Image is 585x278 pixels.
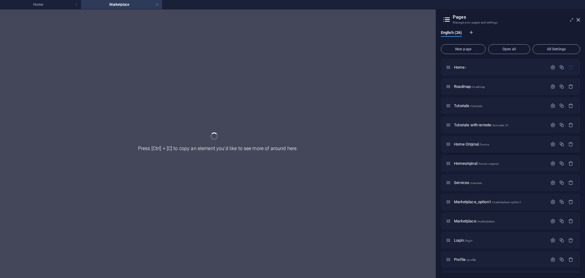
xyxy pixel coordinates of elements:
[559,238,564,243] div: Duplicate
[559,142,564,147] div: Duplicate
[559,180,564,185] div: Duplicate
[452,258,547,262] div: Profile/profile
[441,44,486,54] button: New page
[441,30,580,42] div: Language Tabs
[550,103,555,108] div: Settings
[550,180,555,185] div: Settings
[452,142,547,146] div: Home Original/home
[568,142,573,147] div: Remove
[559,257,564,262] div: Duplicate
[568,238,573,243] div: Remove
[533,44,580,54] button: All Settings
[454,257,476,262] span: Click to open page
[454,84,485,89] span: Click to open page
[464,239,473,242] span: /login
[568,180,573,185] div: Remove
[453,20,568,25] h3: Manage your pages and settings
[559,218,564,224] div: Duplicate
[454,238,473,243] span: Click to open page
[453,14,580,20] h2: Pages
[568,218,573,224] div: Remove
[559,65,564,70] div: Duplicate
[559,199,564,204] div: Duplicate
[535,47,577,51] span: All Settings
[454,65,466,70] span: Click to open page
[454,103,482,108] span: Click to open page
[452,181,547,185] div: Services/services
[81,1,162,8] h4: Marketplace
[568,257,573,262] div: Remove
[452,85,547,88] div: Roadmap/roadmap
[454,200,521,204] span: Marketplace_option1
[466,258,476,262] span: /profile
[454,161,498,166] span: Click to open page
[465,66,466,69] span: /
[559,122,564,128] div: Duplicate
[492,200,522,204] span: /marketplace-option1
[568,199,573,204] div: Remove
[454,219,495,223] span: Marketplace
[470,181,482,185] span: /services
[441,29,462,38] span: English (26)
[452,238,547,242] div: Login/login
[478,162,498,165] span: /home-original
[550,122,555,128] div: Settings
[452,200,547,204] div: Marketplace_option1/marketplace-option1
[550,142,555,147] div: Settings
[480,143,489,146] span: /home
[454,142,489,146] span: Click to open page
[559,84,564,89] div: Duplicate
[559,103,564,108] div: Duplicate
[488,44,530,54] button: Open all
[444,47,483,51] span: New page
[470,104,482,108] span: /tutorials
[568,84,573,89] div: Remove
[471,85,485,88] span: /roadmap
[452,219,547,223] div: Marketplace/marketplace
[452,123,547,127] div: Tutorials with remote/tutorials-21
[568,161,573,166] div: Remove
[550,161,555,166] div: Settings
[550,84,555,89] div: Settings
[452,161,547,165] div: Homeoriginal/home-original
[550,257,555,262] div: Settings
[559,161,564,166] div: Duplicate
[550,65,555,70] div: Settings
[568,122,573,128] div: Remove
[568,103,573,108] div: Remove
[550,199,555,204] div: Settings
[477,220,495,223] span: /marketplace
[550,218,555,224] div: Settings
[454,180,482,185] span: Click to open page
[452,104,547,108] div: Tutorials/tutorials
[491,47,527,51] span: Open all
[454,123,509,127] span: Tutorials with remote
[452,65,547,69] div: Home/
[568,65,573,70] div: The startpage cannot be deleted
[492,124,509,127] span: /tutorials-21
[550,238,555,243] div: Settings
